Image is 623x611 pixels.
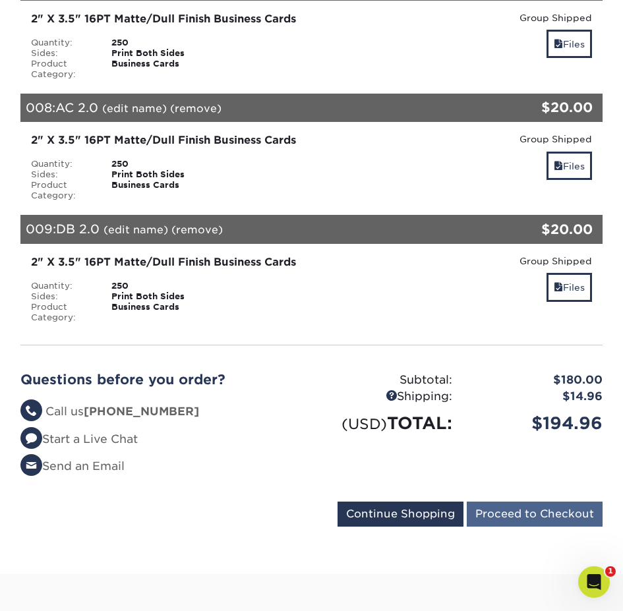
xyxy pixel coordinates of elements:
li: Call us [20,403,302,421]
span: AC 2.0 [55,100,98,115]
div: Quantity: [21,159,102,169]
div: 2" X 3.5" 16PT Matte/Dull Finish Business Cards [31,11,398,27]
div: Business Cards [102,302,214,323]
div: $180.00 [462,372,612,389]
div: Print Both Sides [102,48,214,59]
div: $194.96 [462,411,612,436]
input: Continue Shopping [338,502,463,527]
a: (edit name) [104,223,168,236]
div: Quantity: [21,38,102,48]
div: Group Shipped [418,132,592,146]
div: TOTAL: [312,411,462,436]
span: 1 [605,566,616,577]
input: Proceed to Checkout [467,502,603,527]
div: Sides: [21,48,102,59]
div: Product Category: [21,180,102,201]
div: Business Cards [102,180,214,201]
strong: [PHONE_NUMBER] [84,405,199,418]
div: Quantity: [21,281,102,291]
div: 2" X 3.5" 16PT Matte/Dull Finish Business Cards [31,254,398,270]
a: Send an Email [20,459,125,473]
div: Print Both Sides [102,169,214,180]
small: (USD) [341,415,387,432]
span: DB 2.0 [56,221,100,236]
div: 250 [102,281,214,291]
div: Print Both Sides [102,291,214,302]
div: Product Category: [21,302,102,323]
a: (edit name) [102,102,167,115]
div: Subtotal: [312,372,462,389]
div: Business Cards [102,59,214,80]
a: Files [547,273,592,301]
h2: Questions before you order? [20,372,302,388]
span: files [554,161,563,171]
div: Group Shipped [418,254,592,268]
div: 2" X 3.5" 16PT Matte/Dull Finish Business Cards [31,132,398,148]
div: Shipping: [312,388,462,405]
div: Sides: [21,169,102,180]
div: 250 [102,38,214,48]
a: Files [547,30,592,58]
span: files [554,39,563,49]
div: 009: [20,215,506,244]
div: $20.00 [506,98,593,117]
a: Files [547,152,592,180]
a: (remove) [171,223,223,236]
div: Sides: [21,291,102,302]
div: Product Category: [21,59,102,80]
iframe: Intercom live chat [578,566,610,598]
span: files [554,282,563,293]
a: (remove) [170,102,222,115]
div: 250 [102,159,214,169]
div: Group Shipped [418,11,592,24]
div: $20.00 [506,219,593,239]
a: Start a Live Chat [20,432,138,446]
div: 008: [20,94,506,123]
div: $14.96 [462,388,612,405]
